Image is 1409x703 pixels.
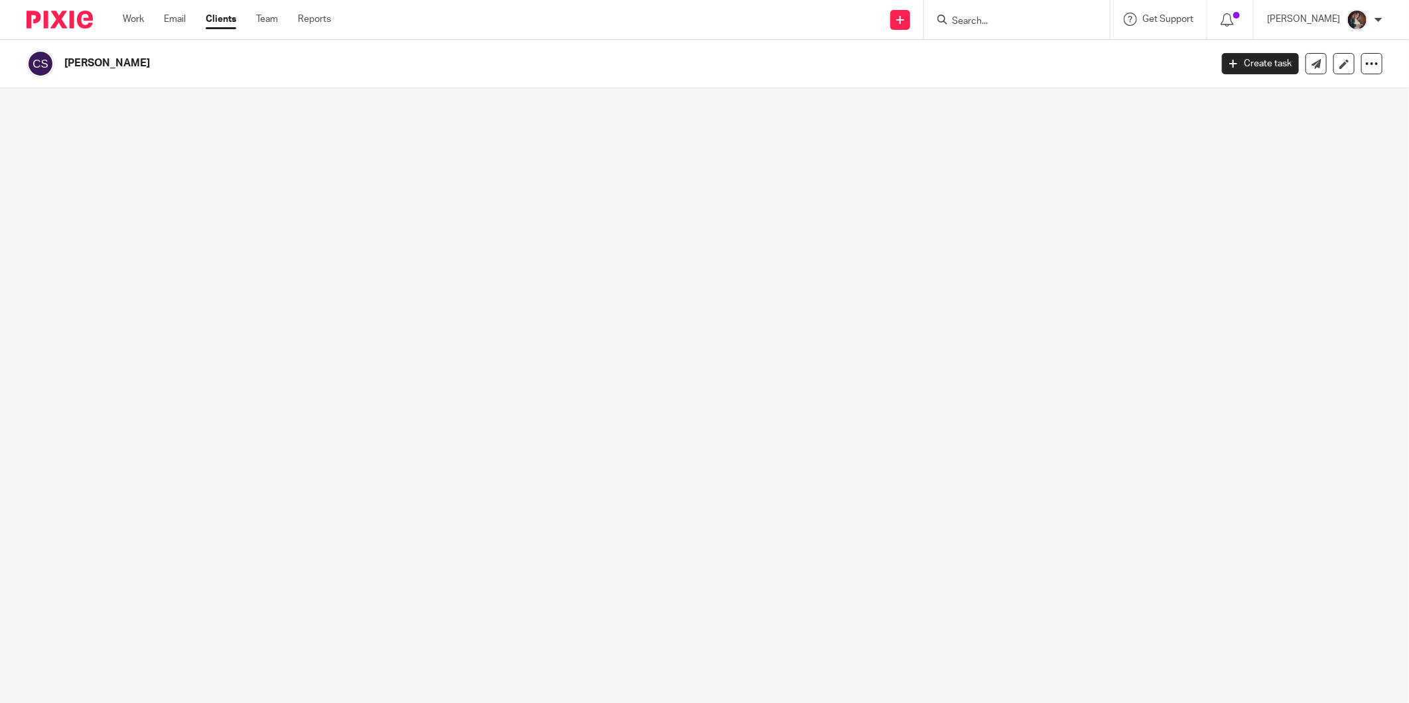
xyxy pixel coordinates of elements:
a: Email [164,13,186,26]
a: Work [123,13,144,26]
p: [PERSON_NAME] [1267,13,1340,26]
input: Search [951,16,1070,28]
span: Get Support [1142,15,1193,24]
a: Clients [206,13,236,26]
a: Reports [298,13,331,26]
a: Team [256,13,278,26]
img: Profile%20picture%20JUS.JPG [1347,9,1368,31]
img: svg%3E [27,50,54,78]
a: Create task [1222,53,1299,74]
h2: [PERSON_NAME] [64,56,974,70]
img: Pixie [27,11,93,29]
